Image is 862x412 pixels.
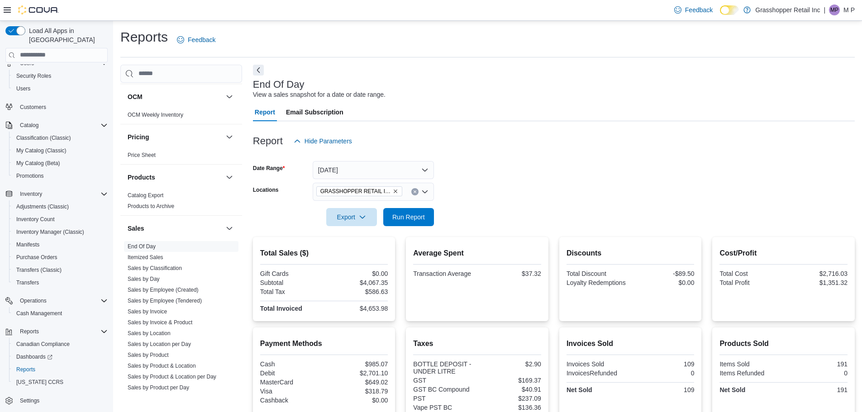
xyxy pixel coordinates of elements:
button: Users [9,82,111,95]
div: Sales [120,241,242,397]
span: Inventory [16,189,108,199]
span: Sales by Product per Day [128,384,189,391]
span: Reports [20,328,39,335]
span: Sales by Invoice & Product [128,319,192,326]
h3: Pricing [128,133,149,142]
label: Date Range [253,165,285,172]
button: Inventory [16,189,46,199]
h2: Discounts [567,248,695,259]
h2: Taxes [413,338,541,349]
span: Itemized Sales [128,254,163,261]
a: Manifests [13,239,43,250]
span: Manifests [16,241,39,248]
a: My Catalog (Classic) [13,145,70,156]
span: Email Subscription [286,103,343,121]
p: | [824,5,825,15]
a: Dashboards [9,350,111,363]
h3: Products [128,173,155,182]
span: Sales by Day [128,275,160,283]
div: $169.37 [479,377,541,384]
div: Subtotal [260,279,322,286]
h3: Sales [128,224,144,233]
span: Manifests [13,239,108,250]
span: Reports [16,366,35,373]
span: Sales by Employee (Tendered) [128,297,202,304]
button: My Catalog (Classic) [9,144,111,157]
h2: Total Sales ($) [260,248,388,259]
a: Inventory Manager (Classic) [13,227,88,237]
button: Operations [2,294,111,307]
span: [US_STATE] CCRS [16,379,63,386]
a: Reports [13,364,39,375]
span: Report [255,103,275,121]
a: Transfers [13,277,43,288]
h2: Products Sold [719,338,848,349]
div: Loyalty Redemptions [567,279,629,286]
span: Sales by Product [128,351,169,359]
a: Sales by Location [128,330,171,336]
button: Export [326,208,377,226]
button: Products [128,173,222,182]
a: End Of Day [128,243,156,250]
span: Settings [20,397,39,404]
span: Reports [13,364,108,375]
div: $4,067.35 [326,279,388,286]
button: Security Roles [9,70,111,82]
a: Sales by Day [128,276,160,282]
span: Sales by Invoice [128,308,167,315]
span: Classification (Classic) [16,134,71,142]
span: Catalog Export [128,192,163,199]
span: Cash Management [13,308,108,319]
div: $649.02 [326,379,388,386]
div: $318.79 [326,388,388,395]
div: 191 [786,360,848,368]
a: Sales by Classification [128,265,182,271]
span: Inventory [20,190,42,198]
a: Classification (Classic) [13,133,75,143]
span: Dashboards [13,351,108,362]
div: $985.07 [326,360,388,368]
span: Promotions [16,172,44,180]
div: $40.91 [479,386,541,393]
div: Items Sold [719,360,781,368]
a: Inventory Count [13,214,58,225]
span: Operations [20,297,47,304]
span: Sales by Product & Location [128,362,196,369]
div: MasterCard [260,379,322,386]
h2: Average Spent [413,248,541,259]
div: $237.09 [479,395,541,402]
span: Catalog [20,122,38,129]
button: Run Report [383,208,434,226]
span: Customers [20,104,46,111]
button: Purchase Orders [9,251,111,264]
input: Dark Mode [720,5,739,15]
span: My Catalog (Beta) [13,158,108,169]
button: OCM [224,91,235,102]
div: M P [829,5,840,15]
div: Visa [260,388,322,395]
div: PST [413,395,475,402]
button: Pricing [128,133,222,142]
img: Cova [18,5,59,14]
a: Feedback [173,31,219,49]
a: Cash Management [13,308,66,319]
span: Transfers [13,277,108,288]
span: Customers [16,101,108,113]
button: Reports [2,325,111,338]
button: Cash Management [9,307,111,320]
span: GRASSHOPPER RETAIL INC - Ospika [316,186,402,196]
div: 109 [632,360,694,368]
span: Classification (Classic) [13,133,108,143]
span: Price Sheet [128,152,156,159]
a: Sales by Invoice [128,308,167,315]
span: Security Roles [16,72,51,80]
div: BOTTLE DEPOSIT - UNDER LITRE [413,360,475,375]
button: OCM [128,92,222,101]
button: Sales [224,223,235,234]
a: Sales by Employee (Created) [128,287,199,293]
a: OCM Weekly Inventory [128,112,183,118]
span: Operations [16,295,108,306]
div: -$89.50 [632,270,694,277]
